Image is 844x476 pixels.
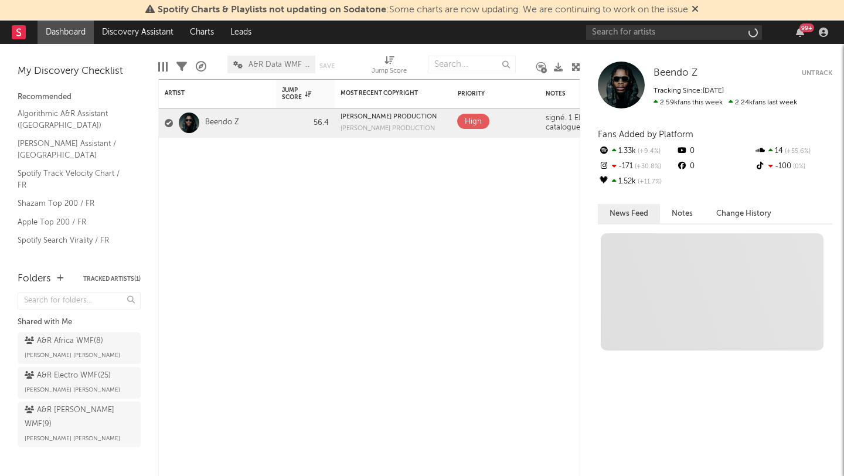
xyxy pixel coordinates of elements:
[196,50,206,84] div: A&R Pipeline
[654,87,724,94] span: Tracking Since: [DATE]
[18,234,129,247] a: Spotify Search Virality / FR
[341,114,446,120] div: [PERSON_NAME] PRODUCTION
[25,403,131,431] div: A&R [PERSON_NAME] WMF ( 9 )
[428,56,516,73] input: Search...
[18,332,141,364] a: A&R Africa WMF(8)[PERSON_NAME] [PERSON_NAME]
[791,164,805,170] span: 0 %
[205,118,239,128] a: Beendo Z
[341,90,428,97] div: Most Recent Copyright
[341,125,446,132] div: label: SLIMAK PRODUCTION
[282,87,311,101] div: Jump Score
[18,167,129,191] a: Spotify Track Velocity Chart / FR
[18,293,141,310] input: Search for folders...
[783,148,811,155] span: +55.6 %
[18,367,141,399] a: A&R Electro WMF(25)[PERSON_NAME] [PERSON_NAME]
[692,5,699,15] span: Dismiss
[249,61,309,69] span: A&R Data WMF View
[598,144,676,159] div: 1.33k
[465,115,482,129] div: High
[176,50,187,84] div: Filters
[18,315,141,329] div: Shared with Me
[654,67,697,79] a: Beendo Z
[636,179,662,185] span: +11.7 %
[222,21,260,44] a: Leads
[660,204,705,223] button: Notes
[654,99,797,106] span: 2.24k fans last week
[676,159,754,174] div: 0
[598,159,676,174] div: -171
[705,204,783,223] button: Change History
[25,348,120,362] span: [PERSON_NAME] [PERSON_NAME]
[799,23,814,32] div: 99 +
[18,216,129,229] a: Apple Top 200 / FR
[754,159,832,174] div: -100
[18,90,141,104] div: Recommended
[18,197,129,210] a: Shazam Top 200 / FR
[341,125,446,132] div: [PERSON_NAME] PRODUCTION
[372,50,407,84] div: Jump Score
[676,144,754,159] div: 0
[158,5,386,15] span: Spotify Charts & Playlists not updating on Sodatone
[654,99,723,106] span: 2.59k fans this week
[25,383,120,397] span: [PERSON_NAME] [PERSON_NAME]
[18,402,141,447] a: A&R [PERSON_NAME] WMF(9)[PERSON_NAME] [PERSON_NAME]
[25,431,120,446] span: [PERSON_NAME] [PERSON_NAME]
[282,116,329,130] div: 56.4
[633,164,661,170] span: +30.8 %
[754,144,832,159] div: 14
[25,369,111,383] div: A&R Electro WMF ( 25 )
[598,174,676,189] div: 1.52k
[38,21,94,44] a: Dashboard
[802,67,832,79] button: Untrack
[458,90,505,97] div: Priority
[94,21,182,44] a: Discovery Assistant
[636,148,661,155] span: +9.4 %
[540,114,686,132] div: signé. 1 EP et récupération du back catalogue
[372,64,407,79] div: Jump Score
[18,137,129,161] a: [PERSON_NAME] Assistant / [GEOGRAPHIC_DATA]
[598,204,660,223] button: News Feed
[165,90,253,97] div: Artist
[341,114,446,120] div: copyright: SLIMAK PRODUCTION
[319,63,335,69] button: Save
[83,276,141,282] button: Tracked Artists(1)
[182,21,222,44] a: Charts
[158,5,688,15] span: : Some charts are now updating. We are continuing to work on the issue
[796,28,804,37] button: 99+
[18,64,141,79] div: My Discovery Checklist
[158,50,168,84] div: Edit Columns
[18,107,129,131] a: Algorithmic A&R Assistant ([GEOGRAPHIC_DATA])
[654,68,697,78] span: Beendo Z
[586,25,762,40] input: Search for artists
[18,272,51,286] div: Folders
[25,334,103,348] div: A&R Africa WMF ( 8 )
[546,90,663,97] div: Notes
[598,130,693,139] span: Fans Added by Platform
